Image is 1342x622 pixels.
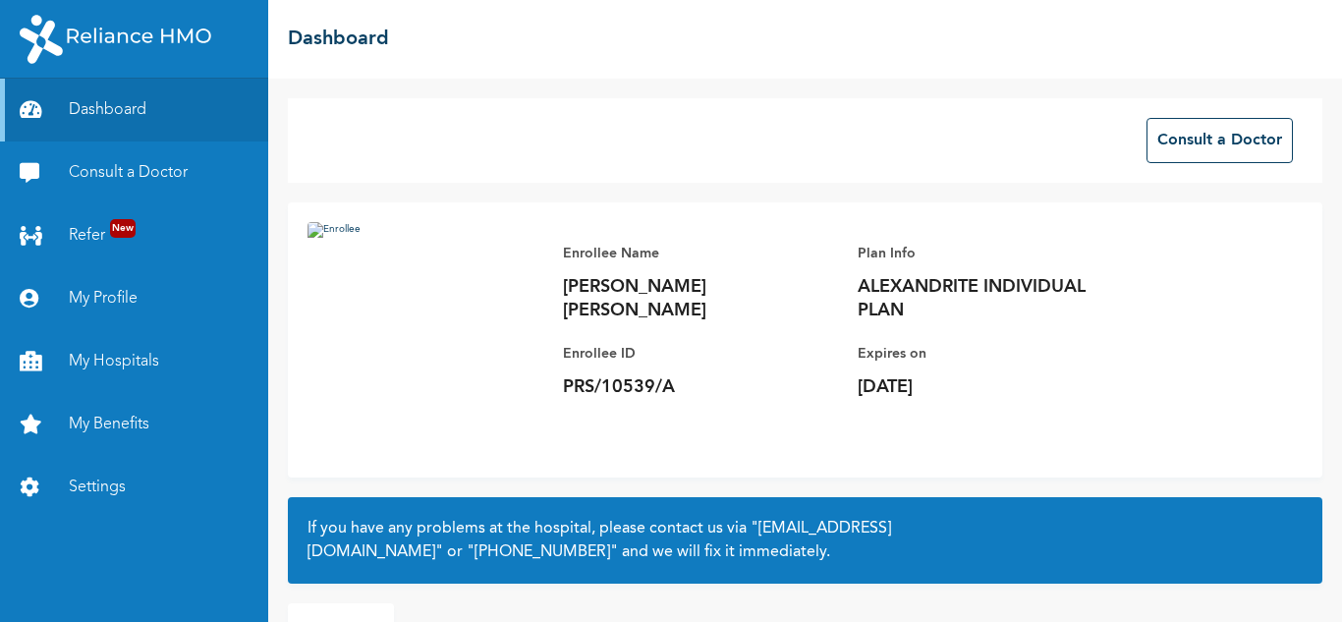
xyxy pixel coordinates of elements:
[308,517,1303,564] h2: If you have any problems at the hospital, please contact us via or and we will fix it immediately.
[1146,118,1293,163] button: Consult a Doctor
[563,342,838,366] p: Enrollee ID
[858,242,1133,265] p: Plan Info
[563,375,838,399] p: PRS/10539/A
[110,219,136,238] span: New
[308,222,543,458] img: Enrollee
[20,15,211,64] img: RelianceHMO's Logo
[858,342,1133,366] p: Expires on
[288,25,389,54] h2: Dashboard
[563,242,838,265] p: Enrollee Name
[467,544,618,560] a: "[PHONE_NUMBER]"
[858,375,1133,399] p: [DATE]
[858,275,1133,322] p: ALEXANDRITE INDIVIDUAL PLAN
[563,275,838,322] p: [PERSON_NAME] [PERSON_NAME]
